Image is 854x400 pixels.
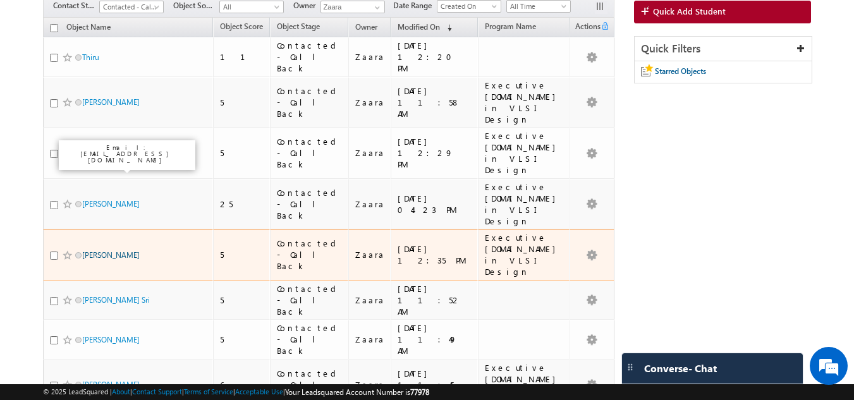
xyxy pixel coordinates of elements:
[220,379,264,391] div: 6
[398,283,472,317] div: [DATE] 11:52 AM
[398,322,472,356] div: [DATE] 11:49 AM
[355,249,385,260] div: Zaara
[398,40,472,74] div: [DATE] 12:20 PM
[485,21,536,31] span: Program Name
[50,24,58,32] input: Check all records
[82,52,99,62] a: Thiru
[220,1,280,13] span: All
[207,6,238,37] div: Minimize live chat window
[277,85,343,119] div: Contacted - Call Back
[391,20,458,36] a: Modified On (sorted descending)
[271,20,326,36] a: Object Stage
[132,387,182,396] a: Contact Support
[625,362,635,372] img: carter-drag
[219,1,284,13] a: All
[43,386,429,398] span: © 2025 LeadSquared | | | | |
[570,20,601,36] span: Actions
[277,187,343,221] div: Contacted - Call Back
[172,310,229,327] em: Start Chat
[277,238,343,272] div: Contacted - Call Back
[220,21,263,31] span: Object Score
[398,85,472,119] div: [DATE] 11:58 AM
[368,1,384,14] a: Show All Items
[398,243,472,266] div: [DATE] 12:35 PM
[16,117,231,300] textarea: Type your message and hit 'Enter'
[485,80,564,125] div: Executive [DOMAIN_NAME] in VLSI Design
[82,199,140,209] a: [PERSON_NAME]
[100,1,160,13] span: Contacted - Call Back
[220,97,264,108] div: 5
[82,250,140,260] a: [PERSON_NAME]
[507,1,567,12] span: All Time
[220,51,264,63] div: 11
[355,22,377,32] span: Owner
[277,283,343,317] div: Contacted - Call Back
[220,334,264,345] div: 5
[64,144,190,163] p: Email: [EMAIL_ADDRESS][DOMAIN_NAME]
[635,37,812,61] div: Quick Filters
[485,232,564,277] div: Executive [DOMAIN_NAME] in VLSI Design
[184,387,233,396] a: Terms of Service
[634,1,812,23] a: Quick Add Student
[66,66,212,83] div: Chat with us now
[220,198,264,210] div: 25
[99,1,164,13] a: Contacted - Call Back
[355,334,385,345] div: Zaara
[437,1,497,12] span: Created On
[355,294,385,306] div: Zaara
[112,387,130,396] a: About
[60,20,117,37] a: Object Name
[442,23,452,33] span: (sorted descending)
[655,66,706,76] span: Starred Objects
[355,51,385,63] div: Zaara
[220,249,264,260] div: 5
[485,130,564,176] div: Executive [DOMAIN_NAME] in VLSI Design
[82,380,140,389] a: [PERSON_NAME]
[220,294,264,306] div: 5
[235,387,283,396] a: Acceptable Use
[285,387,429,397] span: Your Leadsquared Account Number is
[485,181,564,227] div: Executive [DOMAIN_NAME] in VLSI Design
[277,40,343,74] div: Contacted - Call Back
[82,295,150,305] a: [PERSON_NAME] Sri
[277,21,320,31] span: Object Stage
[82,335,140,344] a: [PERSON_NAME]
[398,136,472,170] div: [DATE] 12:29 PM
[479,20,542,36] a: Program Name
[82,97,140,107] a: [PERSON_NAME]
[21,66,53,83] img: d_60004797649_company_0_60004797649
[214,20,269,36] a: Object Score
[355,379,385,391] div: Zaara
[410,387,429,397] span: 77978
[355,147,385,159] div: Zaara
[277,322,343,356] div: Contacted - Call Back
[398,193,472,215] div: [DATE] 04:23 PM
[355,97,385,108] div: Zaara
[320,1,385,13] input: Type to Search
[644,363,717,374] span: Converse - Chat
[277,136,343,170] div: Contacted - Call Back
[220,147,264,159] div: 5
[355,198,385,210] div: Zaara
[653,6,726,17] span: Quick Add Student
[398,22,440,32] span: Modified On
